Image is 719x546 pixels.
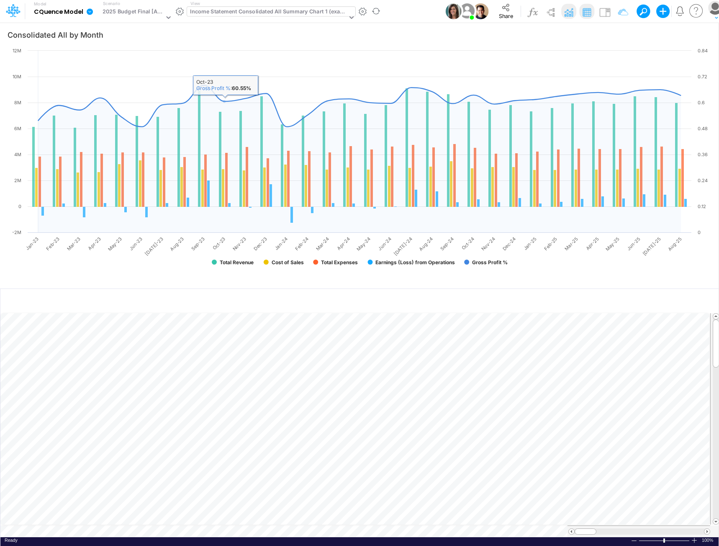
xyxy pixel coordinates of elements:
[169,236,185,252] text: Aug-23
[543,236,558,251] text: Feb-25
[522,236,538,251] text: Jan-25
[14,178,21,183] text: 2M
[691,537,698,543] div: Zoom In
[480,236,496,252] text: Nov-24
[698,100,705,106] text: 0.6
[698,229,701,235] text: 0
[252,236,268,251] text: Dec-23
[698,74,707,80] text: 0.72
[472,259,508,265] text: Gross Profit %
[14,152,21,157] text: 4M
[103,8,164,17] div: 2025 Budget Final [Active]
[14,100,21,106] text: 8M
[144,236,164,256] text: [DATE]-23
[190,8,347,17] div: Income Statement Consolidated All Summary Chart 1 (example)
[13,74,21,80] text: 10M
[273,236,289,251] text: Jan-24
[5,537,18,543] div: In Ready mode
[458,2,477,21] img: User Image Icon
[211,236,226,251] text: Oct-23
[473,3,489,19] img: User Image Icon
[698,178,708,183] text: 0.24
[702,537,714,543] div: Zoom level
[501,236,517,251] text: Dec-24
[492,1,519,22] button: Share
[294,236,309,251] text: Feb-24
[190,236,206,251] text: Sep-23
[321,259,358,265] text: Total Expenses
[5,538,18,543] span: Ready
[698,203,706,209] text: 0.12
[220,259,254,265] text: Total Revenue
[499,13,513,19] span: Share
[45,236,61,251] text: Feb-23
[7,26,629,43] input: Type a title here
[663,538,665,543] div: Zoom
[375,259,455,265] text: Earnings (Loss) from Operations
[8,292,537,309] input: Type a title here
[460,236,475,251] text: Oct-24
[103,0,120,7] label: Scenario
[675,6,685,16] a: Notifications
[564,236,579,251] text: Mar-25
[642,236,662,256] text: [DATE]-25
[14,126,21,131] text: 6M
[87,236,102,251] text: Apr-23
[667,236,683,252] text: Aug-25
[231,236,247,252] text: Nov-23
[18,203,21,209] text: 0
[272,259,304,265] text: Cost of Sales
[13,48,21,54] text: 12M
[336,236,351,251] text: Apr-24
[585,236,600,251] text: Apr-25
[128,236,144,251] text: Jun-23
[626,236,641,251] text: Jun-25
[25,236,40,251] text: Jan-23
[418,236,434,252] text: Aug-24
[66,236,81,251] text: Mar-23
[439,236,455,251] text: Sep-24
[639,537,691,543] div: Zoom
[698,126,708,131] text: 0.48
[604,236,621,252] text: May-25
[377,236,393,251] text: Jun-24
[631,538,637,544] div: Zoom Out
[702,537,714,543] span: 100%
[12,229,21,235] text: -2M
[698,48,708,54] text: 0.84
[393,236,413,256] text: [DATE]-24
[34,8,83,16] b: CQuence Model
[698,152,708,157] text: 0.36
[356,236,372,252] text: May-24
[315,236,330,251] text: Mar-24
[446,3,462,19] img: User Image Icon
[34,2,46,7] label: Model
[190,0,200,7] label: View
[107,236,123,252] text: May-23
